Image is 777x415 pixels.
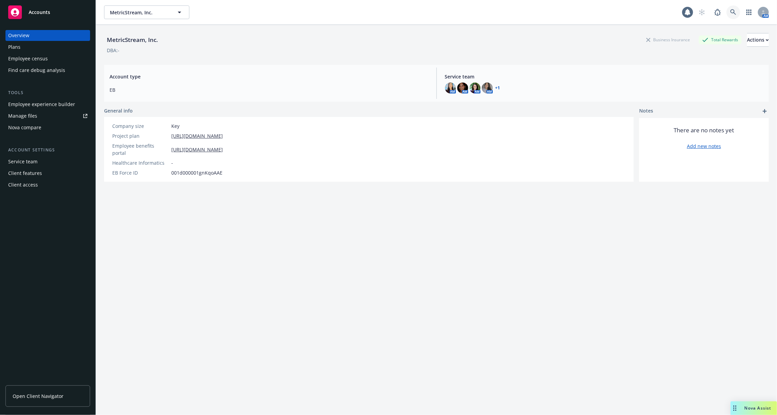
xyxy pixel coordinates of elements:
button: Nova Assist [731,401,777,415]
a: add [761,107,769,115]
img: photo [470,83,480,93]
div: Total Rewards [699,35,742,44]
a: Start snowing [695,5,709,19]
div: Employee experience builder [8,99,75,110]
span: 001d000001gnKqoAAE [171,169,222,176]
a: Client features [5,168,90,179]
a: Accounts [5,3,90,22]
span: - [171,159,173,166]
div: Company size [112,122,169,130]
span: Service team [445,73,764,80]
span: MetricStream, Inc. [110,9,169,16]
img: photo [482,83,493,93]
a: Report a Bug [711,5,724,19]
span: Account type [110,73,428,80]
div: Project plan [112,132,169,139]
div: Employee benefits portal [112,142,169,157]
a: Plans [5,42,90,53]
a: +1 [495,86,500,90]
a: Nova compare [5,122,90,133]
div: Drag to move [731,401,739,415]
div: EB Force ID [112,169,169,176]
span: Nova Assist [745,405,772,411]
a: Manage files [5,110,90,121]
div: Nova compare [8,122,41,133]
div: Account settings [5,147,90,153]
div: Find care debug analysis [8,65,65,76]
a: Add new notes [687,143,721,150]
a: [URL][DOMAIN_NAME] [171,132,223,139]
a: Overview [5,30,90,41]
span: Open Client Navigator [13,392,63,400]
div: Client access [8,179,38,190]
div: Service team [8,156,38,167]
span: EB [110,86,428,93]
a: Service team [5,156,90,167]
img: photo [457,83,468,93]
a: Search [726,5,740,19]
div: Employee census [8,53,48,64]
button: Actions [747,33,769,47]
a: Client access [5,179,90,190]
span: Accounts [29,10,50,15]
a: [URL][DOMAIN_NAME] [171,146,223,153]
div: Plans [8,42,20,53]
a: Find care debug analysis [5,65,90,76]
div: Healthcare Informatics [112,159,169,166]
div: DBA: - [107,47,119,54]
div: Manage files [8,110,37,121]
span: There are no notes yet [674,126,734,134]
button: MetricStream, Inc. [104,5,189,19]
div: Overview [8,30,29,41]
div: Client features [8,168,42,179]
a: Employee experience builder [5,99,90,110]
div: Tools [5,89,90,96]
a: Switch app [742,5,756,19]
a: Employee census [5,53,90,64]
span: Key [171,122,179,130]
span: Notes [639,107,653,115]
div: Actions [747,33,769,46]
span: General info [104,107,133,114]
div: MetricStream, Inc. [104,35,161,44]
img: photo [445,83,456,93]
div: Business Insurance [643,35,693,44]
